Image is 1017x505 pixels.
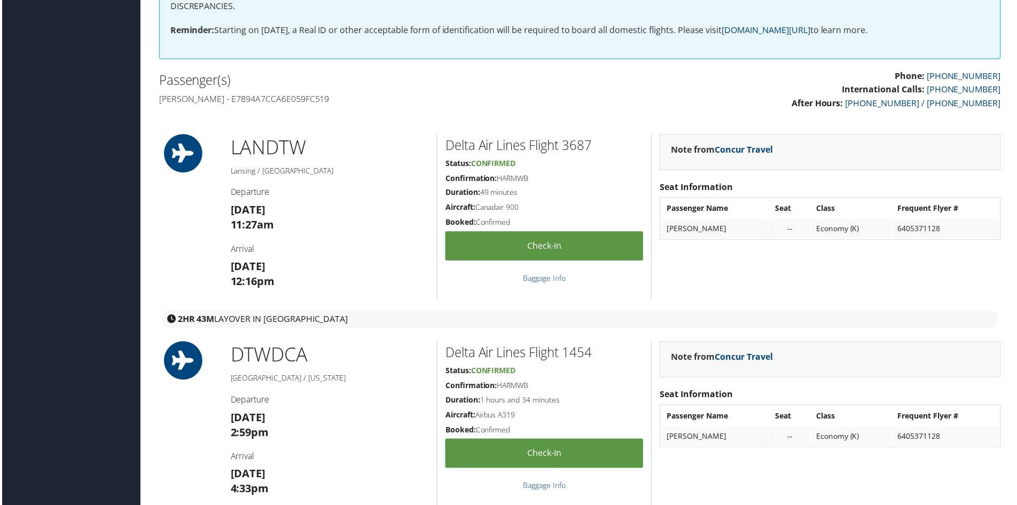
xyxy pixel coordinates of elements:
[169,23,991,37] p: Starting on [DATE], a Real ID or other acceptable form of identification will be required to boar...
[176,314,213,326] strong: 2HR 43M
[843,84,926,96] strong: International Calls:
[229,187,428,199] h4: Departure
[229,260,264,274] strong: [DATE]
[158,93,572,105] h4: [PERSON_NAME] - E7894A7CCA6E059FC519
[169,24,213,36] strong: Reminder:
[229,275,273,289] strong: 12:16pm
[445,426,475,436] strong: Booked:
[776,433,805,443] div: --
[445,188,480,198] strong: Duration:
[894,220,1001,239] td: 6405371128
[445,188,644,199] h5: 49 minutes
[229,203,264,218] strong: [DATE]
[229,468,264,483] strong: [DATE]
[229,452,428,464] h4: Arrival
[812,220,893,239] td: Economy (K)
[229,218,273,233] strong: 11:27am
[812,408,893,427] th: Class
[471,367,515,377] span: Confirmed
[445,218,475,228] strong: Booked:
[715,144,774,156] a: Concur Travel
[445,159,471,169] strong: Status:
[445,232,644,262] a: Check-in
[894,408,1001,427] th: Frequent Flyer #
[445,203,644,214] h5: Canadair 900
[662,220,770,239] td: [PERSON_NAME]
[229,395,428,407] h4: Departure
[229,166,428,177] h5: Lansing / [GEOGRAPHIC_DATA]
[445,367,471,377] strong: Status:
[771,200,811,219] th: Seat
[896,70,926,82] strong: Phone:
[928,70,1003,82] a: [PHONE_NUMBER]
[445,203,475,213] strong: Aircraft:
[229,343,428,369] h1: DTW DCA
[229,244,428,256] h4: Arrival
[445,345,644,363] h2: Delta Air Lines Flight 1454
[715,352,774,364] a: Concur Travel
[229,374,428,385] h5: [GEOGRAPHIC_DATA] / [US_STATE]
[229,483,268,498] strong: 4:33pm
[445,426,644,437] h5: Confirmed
[445,411,644,422] h5: Airbus A319
[662,200,770,219] th: Passenger Name
[445,396,644,407] h5: 1 hours and 34 minutes
[812,428,893,447] td: Economy (K)
[229,135,428,161] h1: LAN DTW
[445,382,497,392] strong: Confirmation:
[894,428,1001,447] td: 6405371128
[471,159,515,169] span: Confirmed
[660,390,733,401] strong: Seat Information
[445,137,644,155] h2: Delta Air Lines Flight 3687
[847,98,1003,109] a: [PHONE_NUMBER] / [PHONE_NUMBER]
[445,218,644,228] h5: Confirmed
[662,408,770,427] th: Passenger Name
[158,72,572,90] h2: Passenger(s)
[229,412,264,426] strong: [DATE]
[812,200,893,219] th: Class
[671,352,774,364] strong: Note from
[445,173,497,184] strong: Confirmation:
[662,428,770,447] td: [PERSON_NAME]
[445,382,644,392] h5: HARMWB
[523,274,566,284] a: Baggage Info
[776,225,805,234] div: --
[445,440,644,470] a: Check-in
[160,311,1000,329] div: layover in [GEOGRAPHIC_DATA]
[523,482,566,492] a: Baggage Info
[723,24,811,36] a: [DOMAIN_NAME][URL]
[660,182,733,193] strong: Seat Information
[928,84,1003,96] a: [PHONE_NUMBER]
[445,411,475,421] strong: Aircraft:
[671,144,774,156] strong: Note from
[894,200,1001,219] th: Frequent Flyer #
[793,98,844,109] strong: After Hours:
[229,427,268,441] strong: 2:59pm
[771,408,811,427] th: Seat
[445,173,644,184] h5: HARMWB
[445,396,480,406] strong: Duration:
